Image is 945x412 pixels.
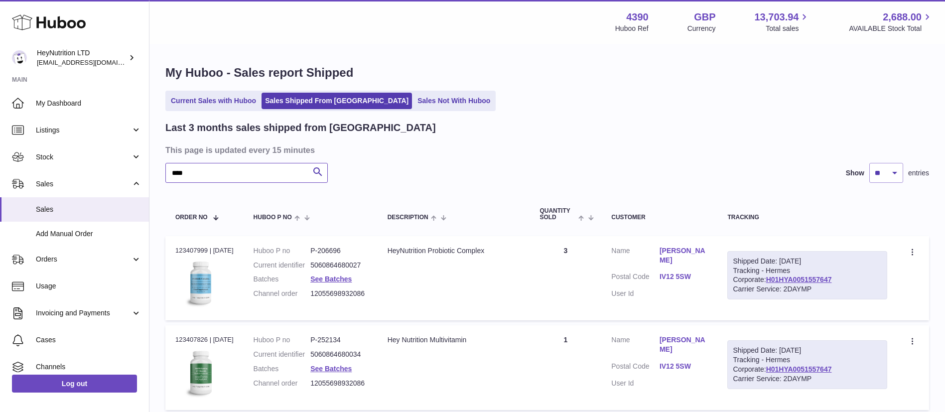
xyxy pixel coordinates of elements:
[540,208,576,221] span: Quantity Sold
[727,251,887,300] div: Tracking - Hermes Corporate:
[36,281,141,291] span: Usage
[175,214,208,221] span: Order No
[36,99,141,108] span: My Dashboard
[727,340,887,389] div: Tracking - Hermes Corporate:
[310,350,368,359] dd: 5060864680034
[254,364,311,374] dt: Batches
[766,24,810,33] span: Total sales
[660,362,708,371] a: IV12 5SW
[36,255,131,264] span: Orders
[36,308,131,318] span: Invoicing and Payments
[310,365,352,373] a: See Batches
[611,289,660,298] dt: User Id
[733,284,882,294] div: Carrier Service: 2DAYMP
[254,275,311,284] dt: Batches
[626,10,649,24] strong: 4390
[766,365,832,373] a: H01HYA0051557647
[908,168,929,178] span: entries
[36,229,141,239] span: Add Manual Order
[167,93,260,109] a: Current Sales with Huboo
[165,144,927,155] h3: This page is updated every 15 minutes
[310,246,368,256] dd: P-206696
[611,379,660,388] dt: User Id
[254,335,311,345] dt: Huboo P no
[388,335,520,345] div: Hey Nutrition Multivitamin
[727,214,887,221] div: Tracking
[36,335,141,345] span: Cases
[12,375,137,393] a: Log out
[530,325,601,410] td: 1
[175,348,225,398] img: 43901725567377.jpeg
[849,24,933,33] span: AVAILABLE Stock Total
[254,289,311,298] dt: Channel order
[846,168,864,178] label: Show
[310,335,368,345] dd: P-252134
[175,246,234,255] div: 123407999 | [DATE]
[660,272,708,281] a: IV12 5SW
[754,10,810,33] a: 13,703.94 Total sales
[37,48,127,67] div: HeyNutrition LTD
[254,379,311,388] dt: Channel order
[37,58,146,66] span: [EMAIL_ADDRESS][DOMAIN_NAME]
[165,121,436,135] h2: Last 3 months sales shipped from [GEOGRAPHIC_DATA]
[388,246,520,256] div: HeyNutrition Probiotic Complex
[36,362,141,372] span: Channels
[849,10,933,33] a: 2,688.00 AVAILABLE Stock Total
[733,374,882,384] div: Carrier Service: 2DAYMP
[310,289,368,298] dd: 12055698932086
[388,214,428,221] span: Description
[310,261,368,270] dd: 5060864680027
[611,272,660,284] dt: Postal Code
[883,10,922,24] span: 2,688.00
[754,10,799,24] span: 13,703.94
[262,93,412,109] a: Sales Shipped From [GEOGRAPHIC_DATA]
[530,236,601,320] td: 3
[165,65,929,81] h1: My Huboo - Sales report Shipped
[694,10,715,24] strong: GBP
[36,179,131,189] span: Sales
[611,246,660,268] dt: Name
[660,246,708,265] a: [PERSON_NAME]
[12,50,27,65] img: internalAdmin-4390@internal.huboo.com
[175,335,234,344] div: 123407826 | [DATE]
[611,335,660,357] dt: Name
[766,275,832,283] a: H01HYA0051557647
[254,350,311,359] dt: Current identifier
[254,246,311,256] dt: Huboo P no
[611,362,660,374] dt: Postal Code
[36,205,141,214] span: Sales
[615,24,649,33] div: Huboo Ref
[254,261,311,270] dt: Current identifier
[687,24,716,33] div: Currency
[310,379,368,388] dd: 12055698932086
[36,126,131,135] span: Listings
[175,258,225,308] img: 43901725567703.jpeg
[611,214,707,221] div: Customer
[310,275,352,283] a: See Batches
[254,214,292,221] span: Huboo P no
[36,152,131,162] span: Stock
[414,93,494,109] a: Sales Not With Huboo
[733,257,882,266] div: Shipped Date: [DATE]
[733,346,882,355] div: Shipped Date: [DATE]
[660,335,708,354] a: [PERSON_NAME]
